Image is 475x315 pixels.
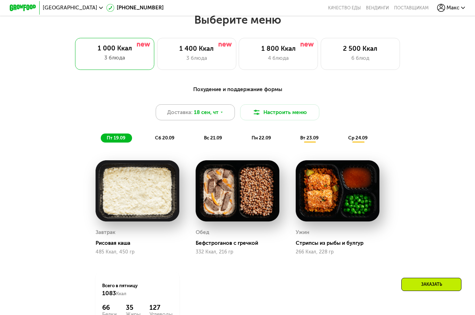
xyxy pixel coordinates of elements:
[164,54,229,62] div: 3 блюда
[246,54,311,62] div: 4 блюда
[252,135,271,140] span: пн 22.09
[296,227,309,237] div: Ужин
[149,304,173,312] div: 127
[43,5,97,10] span: [GEOGRAPHIC_DATA]
[116,291,126,296] span: Ккал
[155,135,174,140] span: сб 20.09
[401,278,461,291] div: Заказать
[196,227,209,237] div: Обед
[96,227,115,237] div: Завтрак
[96,249,179,255] div: 485 Ккал, 450 гр
[42,86,433,94] div: Похудение и поддержание формы
[447,5,459,10] span: Макс
[21,13,454,27] h2: Выберите меню
[348,135,368,140] span: ср 24.09
[296,249,379,255] div: 266 Ккал, 228 гр
[102,283,173,297] div: Всего в пятницу
[204,135,222,140] span: вс 21.09
[196,249,279,255] div: 332 Ккал, 216 гр
[328,45,393,53] div: 2 500 Ккал
[82,54,148,62] div: 3 блюда
[366,5,389,10] a: Вендинги
[82,45,148,52] div: 1 000 Ккал
[106,4,164,12] a: [PHONE_NUMBER]
[96,240,185,247] div: Рисовая каша
[196,240,285,247] div: Бефстроганов с гречкой
[126,304,141,312] div: 35
[328,54,393,62] div: 6 блюд
[107,135,125,140] span: пт 19.09
[164,45,229,53] div: 1 400 Ккал
[328,5,361,10] a: Качество еды
[300,135,319,140] span: вт 23.09
[240,104,319,120] button: Настроить меню
[194,108,219,116] span: 18 сен, чт
[102,290,116,297] span: 1083
[394,5,428,10] div: поставщикам
[296,240,385,247] div: Стрипсы из рыбы и булгур
[102,304,117,312] div: 66
[246,45,311,53] div: 1 800 Ккал
[167,108,193,116] span: Доставка:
